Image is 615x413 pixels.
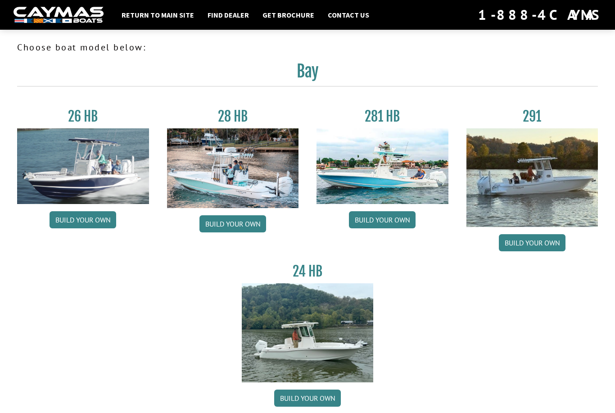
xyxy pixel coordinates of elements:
[117,9,199,21] a: Return to main site
[199,215,266,232] a: Build your own
[258,9,319,21] a: Get Brochure
[317,108,448,125] h3: 281 HB
[167,108,299,125] h3: 28 HB
[466,108,598,125] h3: 291
[14,7,104,23] img: white-logo-c9c8dbefe5ff5ceceb0f0178aa75bf4bb51f6bca0971e226c86eb53dfe498488.png
[242,283,374,382] img: 24_HB_thumbnail.jpg
[50,211,116,228] a: Build your own
[167,128,299,208] img: 28_hb_thumbnail_for_caymas_connect.jpg
[203,9,253,21] a: Find Dealer
[317,128,448,204] img: 28-hb-twin.jpg
[478,5,601,25] div: 1-888-4CAYMAS
[17,61,598,86] h2: Bay
[349,211,416,228] a: Build your own
[323,9,374,21] a: Contact Us
[17,128,149,204] img: 26_new_photo_resized.jpg
[242,263,374,280] h3: 24 HB
[274,390,341,407] a: Build your own
[466,128,598,227] img: 291_Thumbnail.jpg
[17,108,149,125] h3: 26 HB
[17,41,598,54] p: Choose boat model below:
[499,234,565,251] a: Build your own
